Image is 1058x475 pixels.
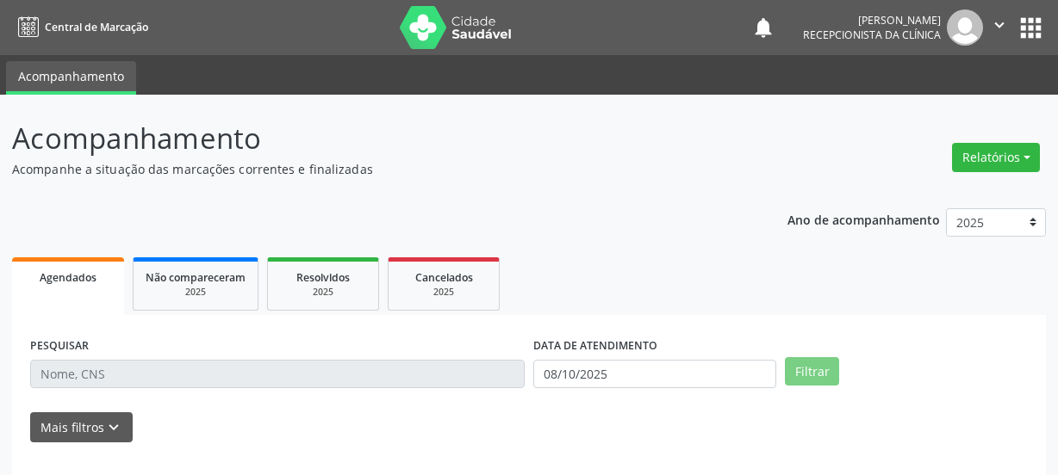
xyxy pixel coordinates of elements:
div: 2025 [146,286,246,299]
div: 2025 [280,286,366,299]
input: Nome, CNS [30,360,525,389]
button: Relatórios [952,143,1040,172]
p: Acompanhe a situação das marcações correntes e finalizadas [12,160,736,178]
button: apps [1016,13,1046,43]
span: Central de Marcação [45,20,148,34]
span: Resolvidos [296,270,350,285]
i:  [990,15,1009,34]
i: keyboard_arrow_down [104,418,123,437]
span: Agendados [40,270,96,285]
p: Ano de acompanhamento [787,208,940,230]
button: Mais filtroskeyboard_arrow_down [30,412,133,442]
a: Acompanhamento [6,61,136,95]
div: [PERSON_NAME] [803,13,941,28]
button: notifications [751,15,775,40]
span: Recepcionista da clínica [803,28,941,42]
label: PESQUISAR [30,333,89,360]
img: img [947,9,983,46]
span: Cancelados [415,270,473,285]
label: DATA DE ATENDIMENTO [533,333,657,360]
p: Acompanhamento [12,117,736,160]
div: 2025 [401,286,487,299]
button:  [983,9,1016,46]
button: Filtrar [785,357,839,386]
a: Central de Marcação [12,13,148,41]
span: Não compareceram [146,270,246,285]
input: Selecione um intervalo [533,360,776,389]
